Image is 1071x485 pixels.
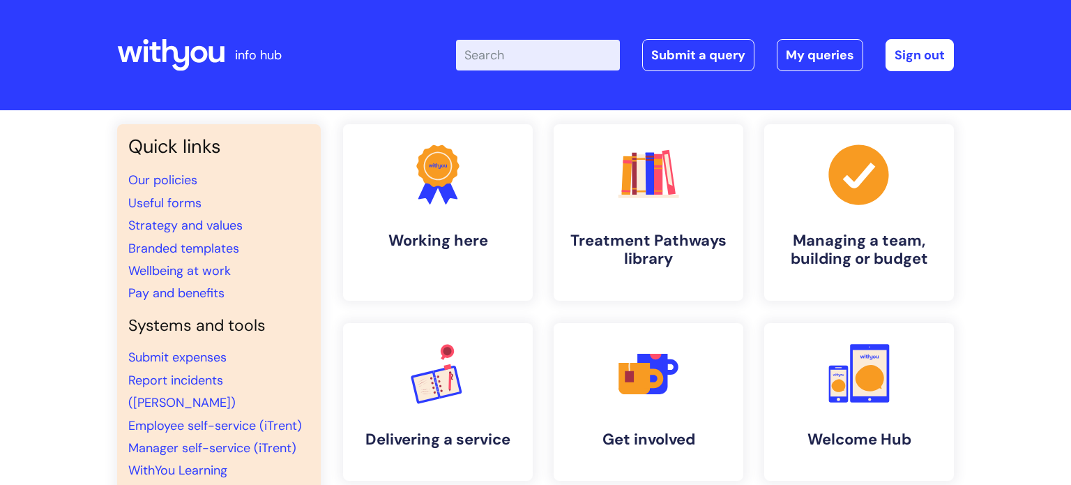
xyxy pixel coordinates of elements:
a: Manager self-service (iTrent) [128,440,296,456]
a: Submit expenses [128,349,227,366]
a: Get involved [554,323,743,481]
a: Report incidents ([PERSON_NAME]) [128,372,236,411]
a: Managing a team, building or budget [764,124,954,301]
a: Treatment Pathways library [554,124,743,301]
h4: Welcome Hub [775,431,943,449]
a: Delivering a service [343,323,533,481]
a: Employee self-service (iTrent) [128,417,302,434]
h3: Quick links [128,135,310,158]
h4: Get involved [565,431,732,449]
a: Pay and benefits [128,285,225,301]
h4: Delivering a service [354,431,522,449]
a: WithYou Learning [128,462,227,479]
h4: Systems and tools [128,316,310,336]
h4: Working here [354,232,522,250]
a: Welcome Hub [764,323,954,481]
a: Branded templates [128,240,239,257]
a: Working here [343,124,533,301]
a: Our policies [128,172,197,188]
p: info hub [235,44,282,66]
div: | - [456,39,954,71]
a: Strategy and values [128,217,243,234]
a: Useful forms [128,195,202,211]
a: My queries [777,39,863,71]
a: Submit a query [642,39,754,71]
a: Wellbeing at work [128,262,231,279]
h4: Treatment Pathways library [565,232,732,269]
input: Search [456,40,620,70]
h4: Managing a team, building or budget [775,232,943,269]
a: Sign out [886,39,954,71]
